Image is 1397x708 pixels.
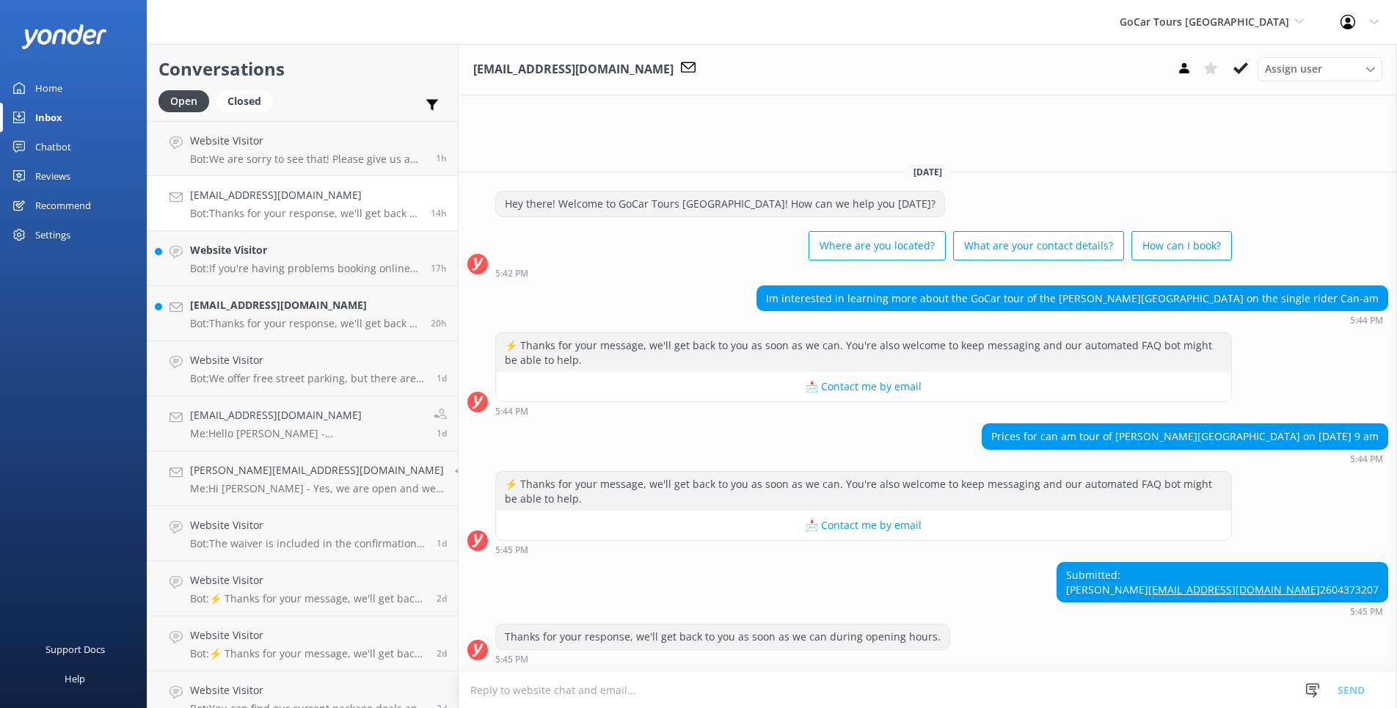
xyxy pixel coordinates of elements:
div: Hey there! Welcome to GoCar Tours [GEOGRAPHIC_DATA]! How can we help you [DATE]? [496,191,944,216]
span: 06:06pm 10-Aug-2025 (UTC -07:00) America/Tijuana [437,647,447,660]
div: Chatbot [35,132,71,161]
a: Website VisitorBot:The waiver is included in the confirmation email. You can sign it electronical... [147,506,458,561]
span: 07:38am 12-Aug-2025 (UTC -07:00) America/Tijuana [437,372,447,384]
p: Bot: Thanks for your response, we'll get back to you as soon as we can during opening hours. [190,207,420,220]
div: Submitted: [PERSON_NAME] 2604373207 [1057,563,1387,602]
div: 05:45pm 12-Aug-2025 (UTC -07:00) America/Tijuana [495,544,1232,555]
p: Bot: ⚡ Thanks for your message, we'll get back to you as soon as we can. You're also welcome to k... [190,592,426,605]
div: Support Docs [45,635,105,664]
a: Website VisitorBot:We offer free street parking, but there are also paid parking options in the s... [147,341,458,396]
div: Closed [216,90,272,112]
div: Recommend [35,191,91,220]
div: Assign User [1258,57,1382,81]
span: Assign user [1265,61,1322,77]
a: Website VisitorBot:We are sorry to see that! Please give us a call at [PHONE_NUMBER] to verify th... [147,121,458,176]
div: Reviews [35,161,70,191]
button: Where are you located? [809,231,946,260]
h4: Website Visitor [190,517,426,533]
p: Bot: ⚡ Thanks for your message, we'll get back to you as soon as we can. You're also welcome to k... [190,647,426,660]
div: Settings [35,220,70,249]
h4: [PERSON_NAME][EMAIL_ADDRESS][DOMAIN_NAME] [190,462,444,478]
h4: Website Visitor [190,572,426,588]
p: Me: Hi [PERSON_NAME] - Yes, we are open and we have your reservation for later tonight. See you s... [190,482,444,495]
button: 📩 Contact me by email [496,372,1231,401]
strong: 5:45 PM [1350,607,1383,616]
div: 05:44pm 12-Aug-2025 (UTC -07:00) America/Tijuana [756,315,1388,325]
div: Prices for can am tour of [PERSON_NAME][GEOGRAPHIC_DATA] on [DATE] 9 am [982,424,1387,449]
div: ⚡ Thanks for your message, we'll get back to you as soon as we can. You're also welcome to keep m... [496,472,1231,511]
button: What are your contact details? [953,231,1124,260]
div: 05:44pm 12-Aug-2025 (UTC -07:00) America/Tijuana [982,453,1388,464]
div: 05:44pm 12-Aug-2025 (UTC -07:00) America/Tijuana [495,406,1232,416]
strong: 5:45 PM [495,655,528,664]
strong: 5:44 PM [1350,455,1383,464]
a: Closed [216,92,280,109]
div: ⚡ Thanks for your message, we'll get back to you as soon as we can. You're also welcome to keep m... [496,333,1231,372]
a: Website VisitorBot:⚡ Thanks for your message, we'll get back to you as soon as we can. You're als... [147,561,458,616]
div: Open [158,90,209,112]
h4: Website Visitor [190,242,420,258]
h2: Conversations [158,55,447,83]
a: [EMAIL_ADDRESS][DOMAIN_NAME] [1148,583,1320,596]
h3: [EMAIL_ADDRESS][DOMAIN_NAME] [473,60,674,79]
p: Bot: Thanks for your response, we'll get back to you as soon as we can during opening hours. [190,317,420,330]
h4: Website Visitor [190,682,426,698]
div: 05:42pm 12-Aug-2025 (UTC -07:00) America/Tijuana [495,268,1232,278]
div: Inbox [35,103,62,132]
p: Bot: We are sorry to see that! Please give us a call at [PHONE_NUMBER] to verify the promo code a... [190,153,425,166]
h4: [EMAIL_ADDRESS][DOMAIN_NAME] [190,297,420,313]
a: Open [158,92,216,109]
a: [EMAIL_ADDRESS][DOMAIN_NAME]Me:Hello [PERSON_NAME] - [DEMOGRAPHIC_DATA] will be okay to book. Tha... [147,396,458,451]
p: Bot: The waiver is included in the confirmation email. You can sign it electronically before your... [190,537,426,550]
div: Im interested in learning more about the GoCar tour of the [PERSON_NAME][GEOGRAPHIC_DATA] on the ... [757,286,1387,311]
h4: Website Visitor [190,352,426,368]
span: [DATE] [905,166,951,178]
span: 06:30am 13-Aug-2025 (UTC -07:00) America/Tijuana [436,152,447,164]
span: 06:02pm 11-Aug-2025 (UTC -07:00) America/Tijuana [437,427,447,439]
div: Home [35,73,62,103]
span: GoCar Tours [GEOGRAPHIC_DATA] [1120,15,1289,29]
a: Website VisitorBot:⚡ Thanks for your message, we'll get back to you as soon as we can. You're als... [147,616,458,671]
p: Me: Hello [PERSON_NAME] - [DEMOGRAPHIC_DATA] will be okay to book. Thank you! [190,427,423,440]
strong: 5:44 PM [1350,316,1383,325]
h4: Website Visitor [190,133,425,149]
div: 05:45pm 12-Aug-2025 (UTC -07:00) America/Tijuana [495,654,950,664]
div: Help [65,664,85,693]
button: How can I book? [1131,231,1232,260]
span: 12:05pm 12-Aug-2025 (UTC -07:00) America/Tijuana [431,317,447,329]
h4: Website Visitor [190,627,426,643]
h4: [EMAIL_ADDRESS][DOMAIN_NAME] [190,407,423,423]
a: [EMAIL_ADDRESS][DOMAIN_NAME]Bot:Thanks for your response, we'll get back to you as soon as we can... [147,286,458,341]
strong: 5:44 PM [495,407,528,416]
h4: [EMAIL_ADDRESS][DOMAIN_NAME] [190,187,420,203]
span: 02:41pm 12-Aug-2025 (UTC -07:00) America/Tijuana [431,262,447,274]
a: [EMAIL_ADDRESS][DOMAIN_NAME]Bot:Thanks for your response, we'll get back to you as soon as we can... [147,176,458,231]
button: 📩 Contact me by email [496,511,1231,540]
strong: 5:42 PM [495,269,528,278]
a: [PERSON_NAME][EMAIL_ADDRESS][DOMAIN_NAME]Me:Hi [PERSON_NAME] - Yes, we are open and we have your ... [147,451,458,506]
img: yonder-white-logo.png [22,24,106,48]
span: 09:33pm 10-Aug-2025 (UTC -07:00) America/Tijuana [437,592,447,605]
strong: 5:45 PM [495,546,528,555]
span: 05:45pm 12-Aug-2025 (UTC -07:00) America/Tijuana [431,207,447,219]
p: Bot: We offer free street parking, but there are also paid parking options in the surrounding area. [190,372,426,385]
div: Thanks for your response, we'll get back to you as soon as we can during opening hours. [496,624,949,649]
a: Website VisitorBot:If you're having problems booking online, please give us a call at [PHONE_NUMB... [147,231,458,286]
div: 05:45pm 12-Aug-2025 (UTC -07:00) America/Tijuana [1057,606,1388,616]
p: Bot: If you're having problems booking online, please give us a call at [PHONE_NUMBER] or send us... [190,262,420,275]
span: 01:25pm 11-Aug-2025 (UTC -07:00) America/Tijuana [437,537,447,550]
